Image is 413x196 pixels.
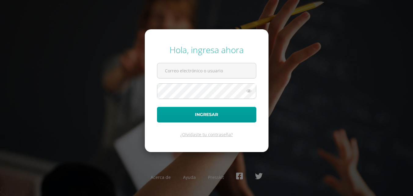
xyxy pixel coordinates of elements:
[208,174,224,180] a: Presskit
[180,132,233,137] a: ¿Olvidaste tu contraseña?
[157,44,256,56] div: Hola, ingresa ahora
[151,174,171,180] a: Acerca de
[157,63,256,78] input: Correo electrónico o usuario
[183,174,196,180] a: Ayuda
[157,107,256,122] button: Ingresar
